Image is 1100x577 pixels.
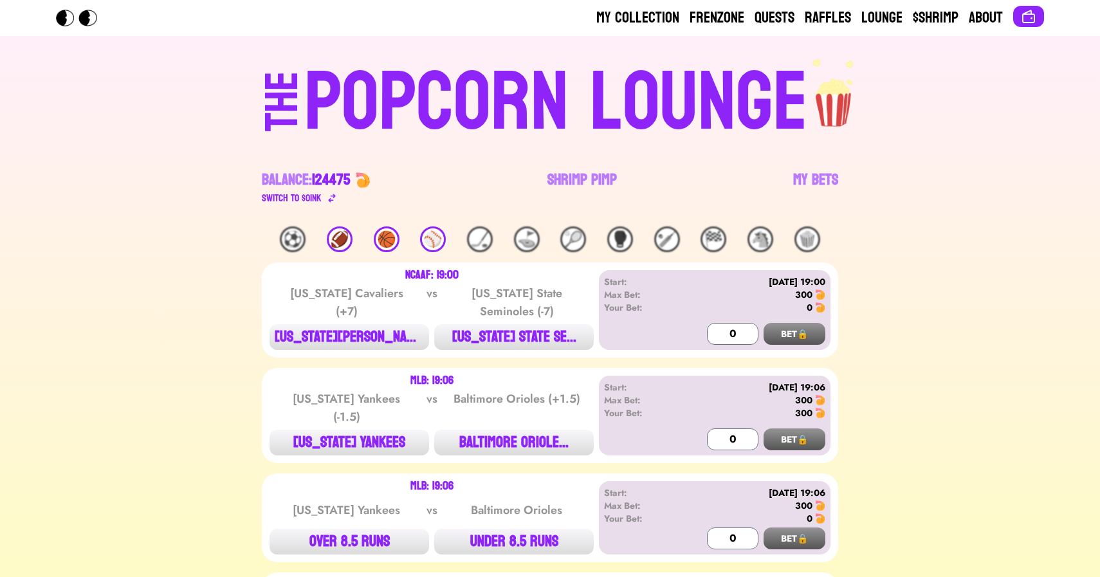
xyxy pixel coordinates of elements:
div: NCAAF: 19:00 [405,270,459,280]
img: Popcorn [56,10,107,26]
div: 🍿 [794,226,820,252]
div: ⛳️ [514,226,540,252]
button: UNDER 8.5 RUNS [434,529,594,554]
img: 🍤 [355,172,371,188]
div: Your Bet: [604,407,678,419]
div: POPCORN LOUNGE [304,62,808,144]
span: 124475 [312,166,350,194]
a: My Bets [793,170,838,206]
div: Max Bet: [604,394,678,407]
div: 0 [807,301,812,314]
div: vs [424,284,440,320]
a: Lounge [861,8,903,28]
div: 🎾 [560,226,586,252]
div: Baltimore Orioles (+1.5) [452,390,582,426]
div: [DATE] 19:06 [678,486,825,499]
div: Switch to $ OINK [262,190,322,206]
a: $Shrimp [913,8,958,28]
div: MLB: 19:06 [410,376,454,386]
div: 🏈 [327,226,353,252]
div: THE [259,71,306,157]
button: BET🔒 [764,323,825,345]
div: vs [424,501,440,519]
div: [DATE] 19:00 [678,275,825,288]
div: [US_STATE] Cavaliers (+7) [282,284,412,320]
img: 🍤 [815,408,825,418]
img: popcorn [808,57,861,129]
img: Connect wallet [1021,9,1036,24]
div: Start: [604,486,678,499]
div: 🏁 [701,226,726,252]
div: vs [424,390,440,426]
div: Balance: [262,170,350,190]
div: 300 [795,499,812,512]
a: My Collection [596,8,679,28]
a: Raffles [805,8,851,28]
div: [US_STATE] Yankees (-1.5) [282,390,412,426]
div: Baltimore Orioles [452,501,582,519]
button: [US_STATE][PERSON_NAME]... [270,324,429,350]
div: 🏏 [654,226,680,252]
a: THEPOPCORN LOUNGEpopcorn [154,57,946,144]
div: Your Bet: [604,301,678,314]
div: Max Bet: [604,288,678,301]
div: 🏒 [467,226,493,252]
button: [US_STATE] YANKEES [270,430,429,455]
div: [DATE] 19:06 [678,381,825,394]
a: Quests [755,8,794,28]
div: Your Bet: [604,512,678,525]
img: 🍤 [815,500,825,511]
a: Shrimp Pimp [547,170,617,206]
div: Max Bet: [604,499,678,512]
button: BET🔒 [764,428,825,450]
div: ⚾️ [420,226,446,252]
button: [US_STATE] STATE SE... [434,324,594,350]
img: 🍤 [815,289,825,300]
div: ⚽️ [280,226,306,252]
div: [US_STATE] State Seminoles (-7) [452,284,582,320]
div: MLB: 19:06 [410,481,454,491]
div: 🏀 [374,226,399,252]
button: BALTIMORE ORIOLE... [434,430,594,455]
div: 🥊 [607,226,633,252]
a: Frenzone [690,8,744,28]
div: Start: [604,381,678,394]
div: Start: [604,275,678,288]
img: 🍤 [815,302,825,313]
img: 🍤 [815,513,825,524]
button: OVER 8.5 RUNS [270,529,429,554]
div: 300 [795,394,812,407]
div: 🐴 [747,226,773,252]
img: 🍤 [815,395,825,405]
div: [US_STATE] Yankees [282,501,412,519]
div: 300 [795,288,812,301]
div: 300 [795,407,812,419]
div: 0 [807,512,812,525]
button: BET🔒 [764,527,825,549]
a: About [969,8,1003,28]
